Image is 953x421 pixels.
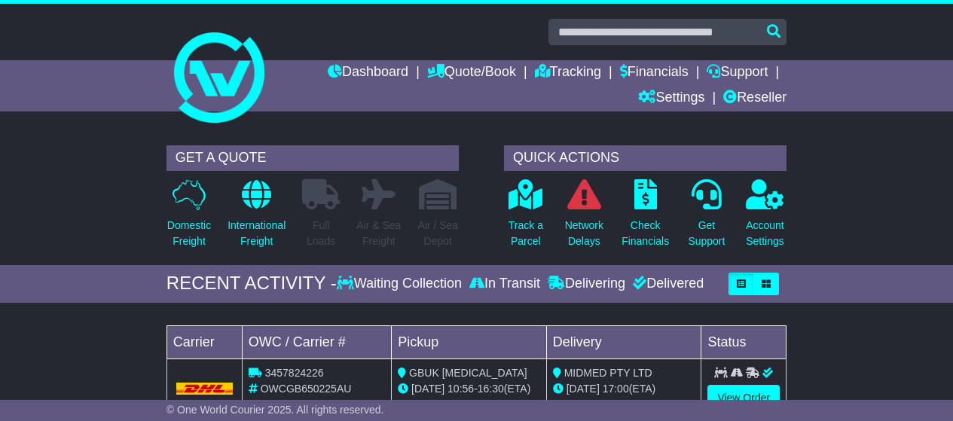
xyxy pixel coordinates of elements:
[417,218,458,249] p: Air / Sea Depot
[228,218,286,249] p: International Freight
[427,60,516,86] a: Quote/Book
[622,218,669,249] p: Check Financials
[535,60,601,86] a: Tracking
[546,325,701,358] td: Delivery
[508,178,544,258] a: Track aParcel
[398,381,540,397] div: - (ETA)
[509,218,543,249] p: Track a Parcel
[447,383,474,395] span: 10:56
[328,60,408,86] a: Dashboard
[504,145,787,171] div: QUICK ACTIONS
[261,383,352,395] span: OWCGB650225AU
[687,178,725,258] a: GetSupport
[745,178,785,258] a: AccountSettings
[564,178,604,258] a: NetworkDelays
[565,218,603,249] p: Network Delays
[603,383,629,395] span: 17:00
[166,178,212,258] a: DomesticFreight
[701,325,787,358] td: Status
[688,218,725,249] p: Get Support
[167,218,211,249] p: Domestic Freight
[544,276,629,292] div: Delivering
[466,276,544,292] div: In Transit
[176,383,233,395] img: DHL.png
[242,325,391,358] td: OWC / Carrier #
[478,383,504,395] span: 16:30
[392,325,547,358] td: Pickup
[629,276,704,292] div: Delivered
[746,218,784,249] p: Account Settings
[409,367,527,379] span: GBUK [MEDICAL_DATA]
[707,385,780,411] a: View Order
[620,60,689,86] a: Financials
[166,404,384,416] span: © One World Courier 2025. All rights reserved.
[302,218,340,249] p: Full Loads
[356,218,401,249] p: Air & Sea Freight
[166,145,459,171] div: GET A QUOTE
[227,178,286,258] a: InternationalFreight
[265,367,324,379] span: 3457824226
[411,383,444,395] span: [DATE]
[638,86,704,111] a: Settings
[723,86,787,111] a: Reseller
[166,325,242,358] td: Carrier
[707,60,768,86] a: Support
[621,178,670,258] a: CheckFinancials
[564,367,652,379] span: MIDMED PTY LTD
[567,383,600,395] span: [DATE]
[337,276,466,292] div: Waiting Collection
[553,381,695,397] div: (ETA)
[166,273,337,294] div: RECENT ACTIVITY -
